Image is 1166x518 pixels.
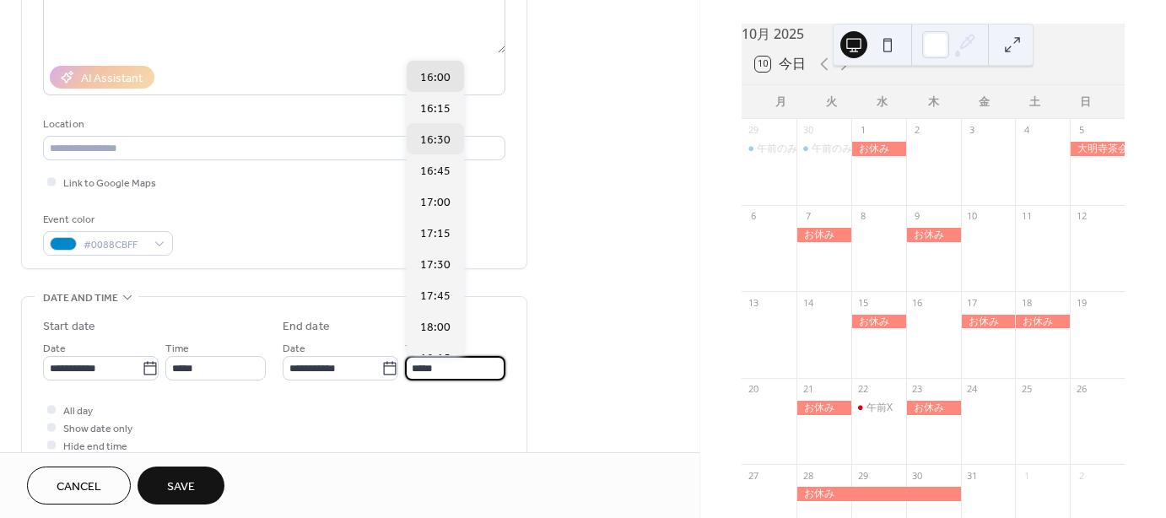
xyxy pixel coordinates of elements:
div: 16 [911,296,924,309]
span: 16:15 [420,100,451,118]
div: 21 [802,383,814,396]
div: Event color [43,211,170,229]
span: Date [43,340,66,358]
div: お休み [796,401,851,415]
div: 午前のみ◎ [796,142,851,156]
div: 31 [966,469,979,482]
span: All day [63,402,93,420]
div: 4 [1020,124,1033,137]
span: Time [165,340,189,358]
div: 火 [806,85,856,119]
span: 16:30 [420,132,451,149]
span: 17:15 [420,225,451,243]
div: 2 [1075,469,1088,482]
div: 26 [1075,383,1088,396]
div: 日 [1061,85,1111,119]
div: 金 [958,85,1009,119]
span: 16:00 [420,69,451,87]
div: 30 [802,124,814,137]
div: 17 [966,296,979,309]
div: 19 [1075,296,1088,309]
div: 大明寺茶会㊡ [1070,142,1125,156]
div: 15 [856,296,869,309]
div: 25 [1020,383,1033,396]
span: Hide end time [63,438,127,456]
button: Save [138,467,224,505]
div: 27 [747,469,759,482]
span: 17:00 [420,194,451,212]
div: 10月 2025 [742,24,1125,44]
div: お休み [851,142,906,156]
div: 午前のみ◎ [742,142,796,156]
div: 午前X [866,401,893,415]
div: 午前X [851,401,906,415]
div: 18 [1020,296,1033,309]
span: Time [405,340,429,358]
div: 5 [1075,124,1088,137]
span: 18:00 [420,319,451,337]
div: お休み [796,228,851,242]
div: お休み [796,487,960,501]
span: #0088CBFF [84,236,146,254]
span: Cancel [57,478,101,496]
div: 8 [856,210,869,223]
div: 14 [802,296,814,309]
button: 10今日 [749,52,812,76]
div: Start date [43,318,95,336]
span: 18:15 [420,350,451,368]
div: 午前のみ◎ [757,142,807,156]
div: 23 [911,383,924,396]
div: 1 [856,124,869,137]
div: お休み [906,228,961,242]
div: お休み [906,401,961,415]
span: 17:30 [420,256,451,274]
div: End date [283,318,330,336]
div: 13 [747,296,759,309]
div: 木 [908,85,958,119]
span: Link to Google Maps [63,175,156,192]
div: お休み [961,315,1016,329]
div: 12 [1075,210,1088,223]
div: 24 [966,383,979,396]
div: 29 [856,469,869,482]
span: Date and time [43,289,118,307]
div: 午前のみ◎ [812,142,862,156]
div: 29 [747,124,759,137]
div: 28 [802,469,814,482]
div: 2 [911,124,924,137]
div: 7 [802,210,814,223]
span: Save [167,478,195,496]
div: 3 [966,124,979,137]
span: Date [283,340,305,358]
div: 11 [1020,210,1033,223]
span: 17:45 [420,288,451,305]
div: 1 [1020,469,1033,482]
div: 水 [857,85,908,119]
span: Show date only [63,420,132,438]
span: 16:45 [420,163,451,181]
button: Cancel [27,467,131,505]
div: 6 [747,210,759,223]
div: 土 [1009,85,1060,119]
div: Location [43,116,502,133]
div: 22 [856,383,869,396]
div: 月 [755,85,806,119]
div: 9 [911,210,924,223]
div: 10 [966,210,979,223]
div: 20 [747,383,759,396]
div: お休み [1015,315,1070,329]
div: 30 [911,469,924,482]
div: お休み [851,315,906,329]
